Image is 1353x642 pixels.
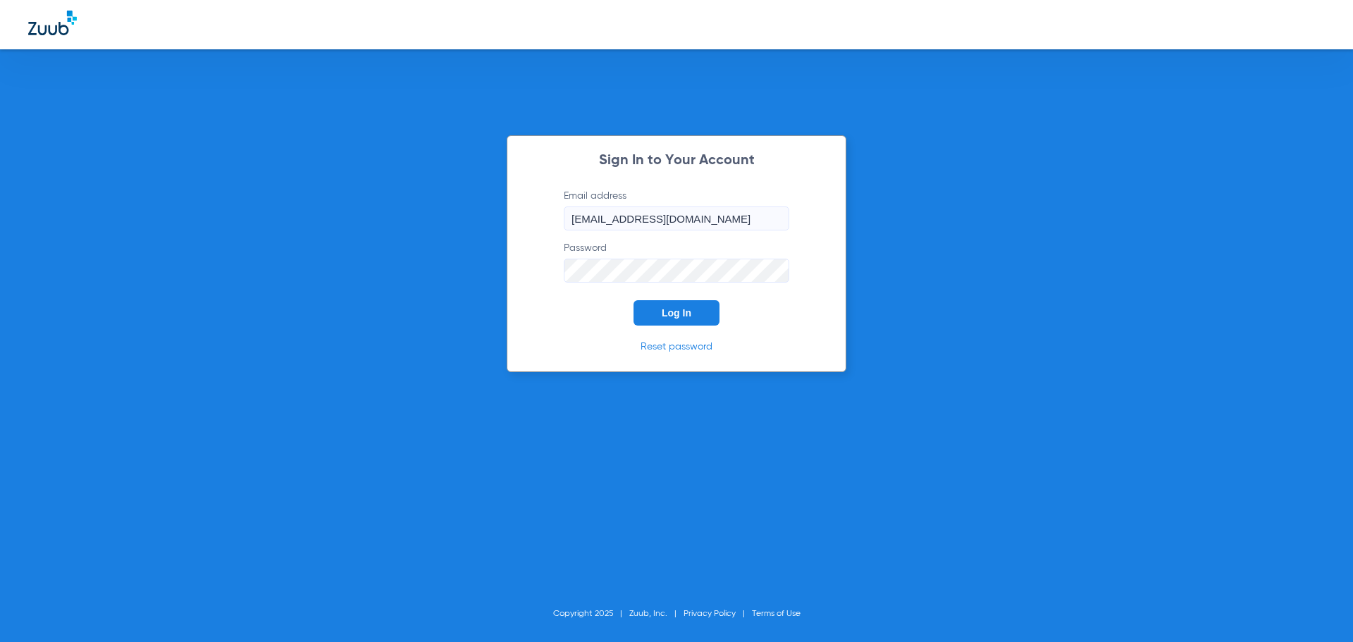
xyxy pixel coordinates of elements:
[543,154,810,168] h2: Sign In to Your Account
[662,307,691,319] span: Log In
[564,259,789,283] input: Password
[641,342,712,352] a: Reset password
[28,11,77,35] img: Zuub Logo
[564,206,789,230] input: Email address
[629,607,684,621] li: Zuub, Inc.
[564,189,789,230] label: Email address
[634,300,719,326] button: Log In
[752,610,801,618] a: Terms of Use
[553,607,629,621] li: Copyright 2025
[684,610,736,618] a: Privacy Policy
[564,241,789,283] label: Password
